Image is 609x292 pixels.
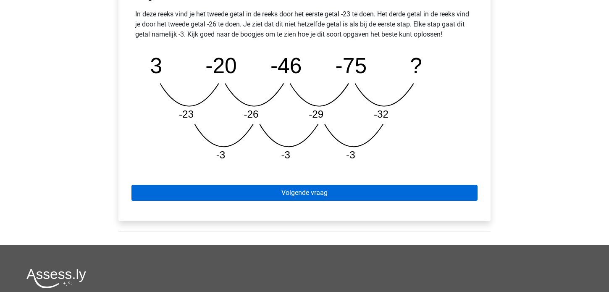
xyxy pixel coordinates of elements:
[150,53,163,78] tspan: 3
[270,53,302,78] tspan: -46
[135,9,474,39] p: In deze reeks vind je het tweede getal in de reeks door het eerste getal -23 te doen. Het derde g...
[244,108,259,120] tspan: -26
[216,149,226,160] tspan: -3
[410,53,423,78] tspan: ?
[374,108,388,120] tspan: -32
[336,53,367,78] tspan: -75
[281,149,291,160] tspan: -3
[131,185,478,201] a: Volgende vraag
[205,53,237,78] tspan: -20
[346,149,356,160] tspan: -3
[309,108,324,120] tspan: -29
[26,268,86,288] img: Assessly logo
[179,108,194,120] tspan: -23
